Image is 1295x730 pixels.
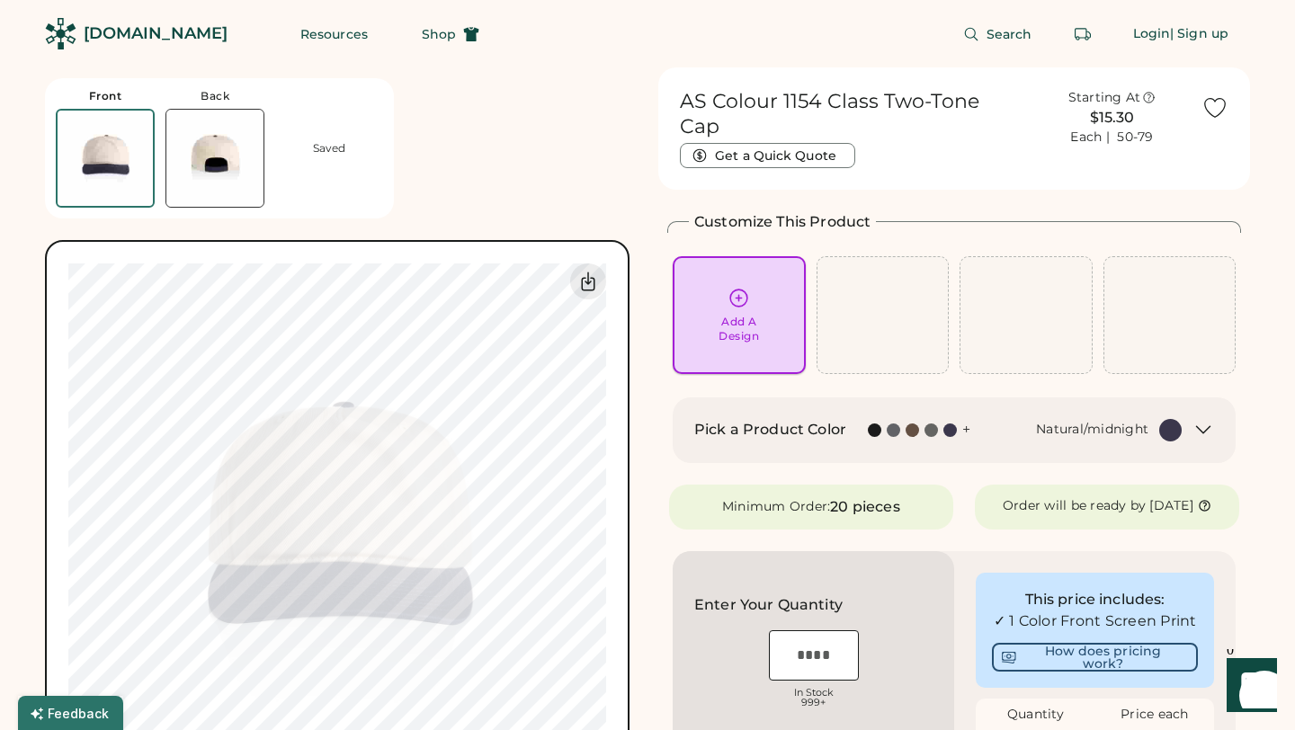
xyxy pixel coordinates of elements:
button: How does pricing work? [992,643,1198,672]
div: Price each [1095,706,1215,724]
button: Shop [400,16,501,52]
div: 20 pieces [830,496,899,518]
iframe: Front Chat [1210,649,1287,726]
img: AS Colour 1154 Natural/midnight Front Thumbnail [58,111,153,206]
div: $15.30 [1033,107,1191,129]
div: Front [89,89,122,103]
div: | Sign up [1170,25,1228,43]
button: Search [942,16,1054,52]
h1: AS Colour 1154 Class Two-Tone Cap [680,89,1023,139]
h2: Enter Your Quantity [694,594,843,616]
div: Natural/midnight [1036,421,1148,439]
span: Search [987,28,1032,40]
h2: Pick a Product Color [694,419,846,441]
div: This price includes: [992,589,1198,610]
div: [DATE] [1149,497,1193,515]
button: Resources [279,16,389,52]
div: Each | 50-79 [1070,129,1153,147]
div: + [962,420,970,440]
div: Login [1133,25,1171,43]
h2: Customize This Product [694,211,871,233]
div: ✓ 1 Color Front Screen Print [992,610,1198,632]
img: AS Colour 1154 Natural/midnight Back Thumbnail [166,110,263,207]
div: Saved [313,141,345,156]
div: In Stock 999+ [769,688,859,708]
div: Starting At [1068,89,1141,107]
div: [DOMAIN_NAME] [84,22,228,45]
div: Minimum Order: [722,498,831,516]
div: Back [201,89,229,103]
span: Shop [422,28,456,40]
div: Add A Design [719,315,759,343]
div: Download Front Mockup [570,263,606,299]
button: Retrieve an order [1065,16,1101,52]
button: Get a Quick Quote [680,143,855,168]
div: Order will be ready by [1003,497,1147,515]
div: Quantity [976,706,1095,724]
img: Rendered Logo - Screens [45,18,76,49]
